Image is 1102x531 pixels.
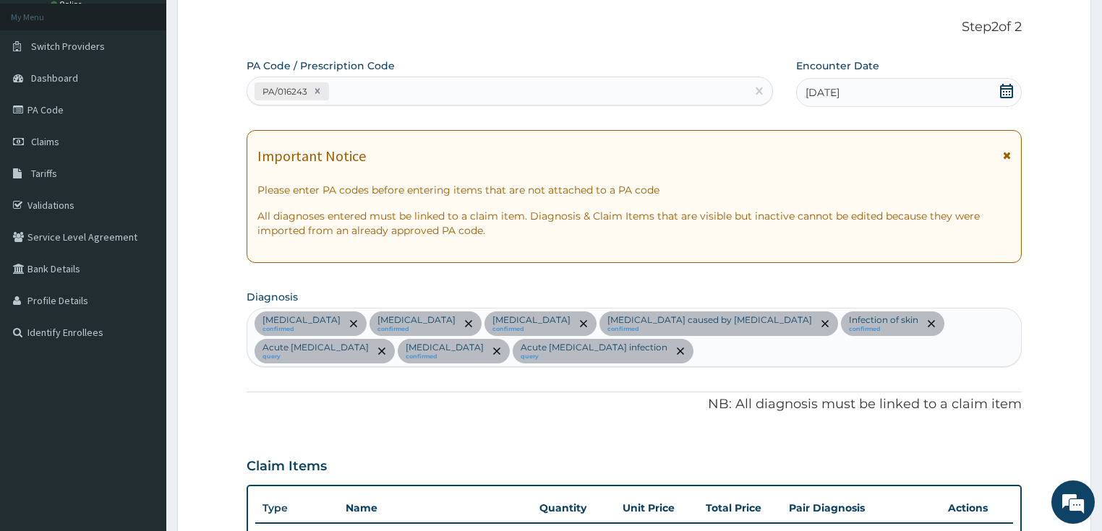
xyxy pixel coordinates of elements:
[849,314,918,326] p: Infection of skin
[607,314,812,326] p: [MEDICAL_DATA] caused by [MEDICAL_DATA]
[7,367,275,418] textarea: Type your message and hit 'Enter'
[796,59,879,73] label: Encounter Date
[941,493,1013,522] th: Actions
[257,183,1012,197] p: Please enter PA codes before entering items that are not attached to a PA code
[31,135,59,148] span: Claims
[237,7,272,42] div: Minimize live chat window
[577,317,590,330] span: remove selection option
[84,168,200,314] span: We're online!
[247,59,395,73] label: PA Code / Prescription Code
[819,317,832,330] span: remove selection option
[257,209,1012,238] p: All diagnoses entered must be linked to a claim item. Diagnosis & Claim Items that are visible bu...
[262,342,369,353] p: Acute [MEDICAL_DATA]
[492,326,571,333] small: confirmed
[925,317,938,330] span: remove selection option
[699,493,782,522] th: Total Price
[806,85,840,100] span: [DATE]
[615,493,699,522] th: Unit Price
[255,495,338,522] th: Type
[257,148,366,164] h1: Important Notice
[31,40,105,53] span: Switch Providers
[674,345,687,358] span: remove selection option
[27,72,59,108] img: d_794563401_company_1708531726252_794563401
[607,326,812,333] small: confirmed
[406,342,484,353] p: [MEDICAL_DATA]
[521,342,667,353] p: Acute [MEDICAL_DATA] infection
[247,459,327,475] h3: Claim Items
[782,493,941,522] th: Pair Diagnosis
[247,395,1022,414] p: NB: All diagnosis must be linked to a claim item
[258,83,309,100] div: PA/016243
[377,314,456,326] p: [MEDICAL_DATA]
[375,345,388,358] span: remove selection option
[532,493,615,522] th: Quantity
[247,20,1022,35] p: Step 2 of 2
[462,317,475,330] span: remove selection option
[406,353,484,361] small: confirmed
[247,290,298,304] label: Diagnosis
[31,167,57,180] span: Tariffs
[347,317,360,330] span: remove selection option
[849,326,918,333] small: confirmed
[521,353,667,361] small: query
[75,81,243,100] div: Chat with us now
[492,314,571,326] p: [MEDICAL_DATA]
[490,345,503,358] span: remove selection option
[262,326,341,333] small: confirmed
[31,72,78,85] span: Dashboard
[262,353,369,361] small: query
[377,326,456,333] small: confirmed
[262,314,341,326] p: [MEDICAL_DATA]
[338,493,533,522] th: Name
